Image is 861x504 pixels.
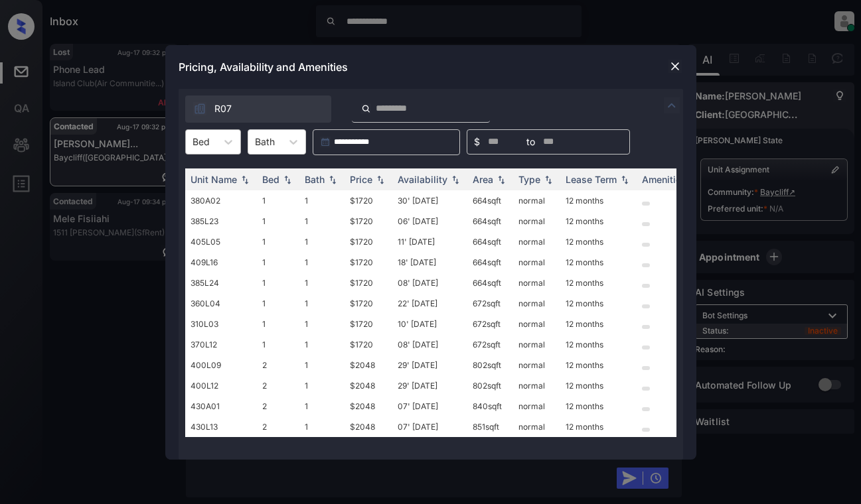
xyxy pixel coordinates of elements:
[560,375,637,396] td: 12 months
[467,273,513,293] td: 664 sqft
[473,174,493,185] div: Area
[257,355,299,375] td: 2
[392,252,467,273] td: 18' [DATE]
[513,334,560,355] td: normal
[513,231,560,252] td: normal
[560,334,637,355] td: 12 months
[392,334,467,355] td: 08' [DATE]
[345,416,392,437] td: $2048
[257,252,299,273] td: 1
[392,273,467,293] td: 08' [DATE]
[185,375,257,396] td: 400L12
[185,293,257,314] td: 360L04
[560,252,637,273] td: 12 months
[467,211,513,231] td: 664 sqft
[618,174,631,184] img: sorting
[299,252,345,273] td: 1
[526,135,535,149] span: to
[392,190,467,211] td: 30' [DATE]
[257,416,299,437] td: 2
[518,174,540,185] div: Type
[238,174,252,184] img: sorting
[299,396,345,416] td: 1
[374,174,387,184] img: sorting
[185,334,257,355] td: 370L12
[185,190,257,211] td: 380A02
[392,355,467,375] td: 29' [DATE]
[185,252,257,273] td: 409L16
[668,60,682,73] img: close
[513,416,560,437] td: normal
[467,293,513,314] td: 672 sqft
[299,334,345,355] td: 1
[299,416,345,437] td: 1
[305,174,325,185] div: Bath
[392,375,467,396] td: 29' [DATE]
[345,375,392,396] td: $2048
[467,314,513,334] td: 672 sqft
[467,355,513,375] td: 802 sqft
[299,375,345,396] td: 1
[257,211,299,231] td: 1
[467,231,513,252] td: 664 sqft
[345,190,392,211] td: $1720
[513,375,560,396] td: normal
[185,211,257,231] td: 385L23
[467,334,513,355] td: 672 sqft
[642,174,686,185] div: Amenities
[560,273,637,293] td: 12 months
[664,97,680,113] img: icon-zuma
[185,273,257,293] td: 385L24
[345,273,392,293] td: $1720
[257,334,299,355] td: 1
[185,355,257,375] td: 400L09
[257,396,299,416] td: 2
[299,293,345,314] td: 1
[513,211,560,231] td: normal
[299,273,345,293] td: 1
[214,101,232,116] span: R07
[467,416,513,437] td: 851 sqft
[560,396,637,416] td: 12 months
[345,396,392,416] td: $2048
[257,231,299,252] td: 1
[185,314,257,334] td: 310L03
[257,314,299,334] td: 1
[257,293,299,314] td: 1
[191,174,237,185] div: Unit Name
[513,273,560,293] td: normal
[560,355,637,375] td: 12 months
[513,396,560,416] td: normal
[262,174,279,185] div: Bed
[467,375,513,396] td: 802 sqft
[257,190,299,211] td: 1
[398,174,447,185] div: Availability
[560,416,637,437] td: 12 months
[392,416,467,437] td: 07' [DATE]
[513,355,560,375] td: normal
[345,314,392,334] td: $1720
[392,293,467,314] td: 22' [DATE]
[513,293,560,314] td: normal
[542,174,555,184] img: sorting
[345,334,392,355] td: $1720
[257,273,299,293] td: 1
[566,174,617,185] div: Lease Term
[513,190,560,211] td: normal
[392,211,467,231] td: 06' [DATE]
[299,190,345,211] td: 1
[345,252,392,273] td: $1720
[165,45,696,89] div: Pricing, Availability and Amenities
[467,252,513,273] td: 664 sqft
[560,314,637,334] td: 12 months
[560,231,637,252] td: 12 months
[281,174,294,184] img: sorting
[299,231,345,252] td: 1
[185,396,257,416] td: 430A01
[345,293,392,314] td: $1720
[299,211,345,231] td: 1
[467,396,513,416] td: 840 sqft
[185,416,257,437] td: 430L13
[392,396,467,416] td: 07' [DATE]
[467,190,513,211] td: 664 sqft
